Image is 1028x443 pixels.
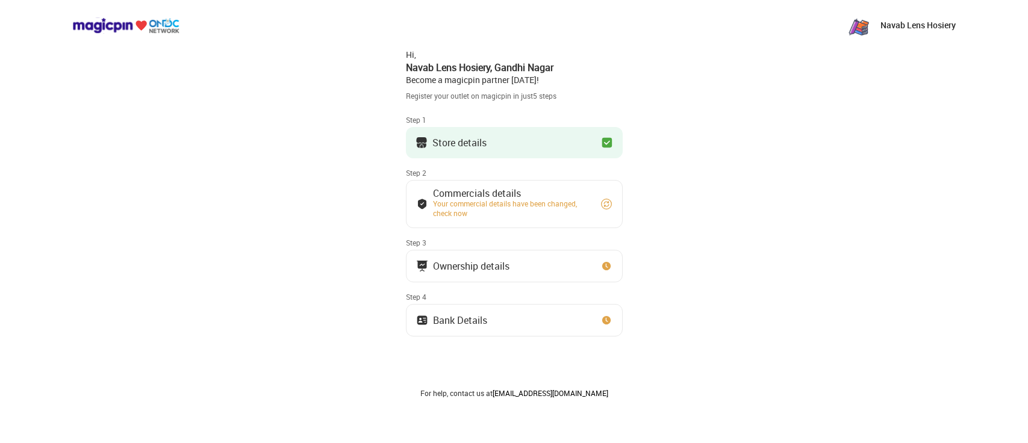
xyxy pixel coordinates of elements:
img: clock_icon_new.67dbf243.svg [600,260,612,272]
img: checkbox_green.749048da.svg [601,137,613,149]
img: clock_icon_new.67dbf243.svg [600,314,612,326]
div: Step 2 [406,168,623,178]
img: bank_details_tick.fdc3558c.svg [416,198,428,210]
img: commercials_icon.983f7837.svg [416,260,428,272]
div: Commercials details [433,190,590,196]
img: refresh_circle.10b5a287.svg [600,198,612,210]
div: Step 1 [406,115,623,125]
div: Your commercial details have been changed, check now [433,199,590,218]
img: zN8eeJ7_1yFC7u6ROh_yaNnuSMByXp4ytvKet0ObAKR-3G77a2RQhNqTzPi8_o_OMQ7Yu_PgX43RpeKyGayj_rdr-Pw [847,13,871,37]
p: Navab Lens Hosiery [880,19,956,31]
div: Bank Details [433,317,487,323]
div: Step 3 [406,238,623,247]
a: [EMAIL_ADDRESS][DOMAIN_NAME] [493,388,608,398]
button: Ownership details [406,250,623,282]
div: Step 4 [406,292,623,302]
button: Bank Details [406,304,623,336]
div: Navab Lens Hosiery , Gandhi Nagar [406,61,623,74]
img: storeIcon.9b1f7264.svg [416,137,428,149]
img: ownership_icon.37569ceb.svg [416,314,428,326]
div: Hi, Become a magicpin partner [DATE]! [406,49,623,86]
img: ondc-logo-new-small.8a59708e.svg [72,17,179,34]
div: Register your outlet on magicpin in just 5 steps [406,91,623,101]
div: Store details [432,140,487,146]
div: For help, contact us at [406,388,623,398]
button: Commercials detailsYour commercial details have been changed, check now [406,180,623,228]
button: Store details [406,127,623,158]
div: Ownership details [433,263,509,269]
